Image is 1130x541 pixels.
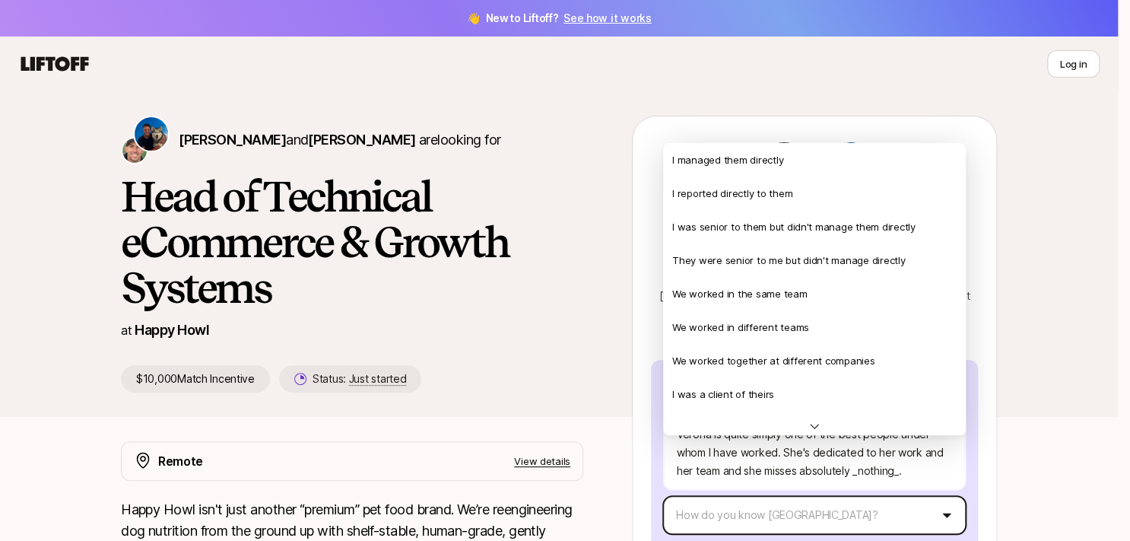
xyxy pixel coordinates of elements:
p: We worked in the same team [672,286,807,301]
p: They were senior to me but didn't manage directly [672,253,905,268]
p: We worked in different teams [672,320,809,335]
p: I was a client of theirs [672,387,774,402]
p: I was senior to them but didn't manage them directly [672,219,915,234]
p: We worked together at different companies [672,353,874,368]
p: I managed them directly [672,152,783,167]
p: I reported directly to them [672,186,792,201]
